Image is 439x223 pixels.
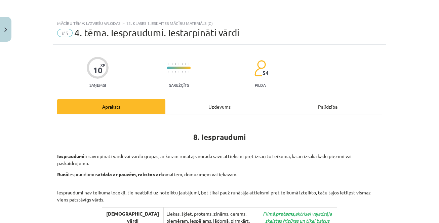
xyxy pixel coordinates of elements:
[172,63,172,65] img: icon-short-line-57e1e144782c952c97e751825c79c345078a6d821885a25fce030b3d8c18986b.svg
[57,99,165,114] div: Apraksts
[57,153,84,159] strong: Iespraudumi
[185,71,186,73] img: icon-short-line-57e1e144782c952c97e751825c79c345078a6d821885a25fce030b3d8c18986b.svg
[57,21,382,26] div: Mācību tēma: Latviešu valodas i - 12. klases 1.ieskaites mācību materiāls (c)
[274,99,382,114] div: Palīdzība
[254,60,266,77] img: students-c634bb4e5e11cddfef0936a35e636f08e4e9abd3cc4e673bd6f9a4125e45ecb1.svg
[93,66,103,75] div: 10
[175,63,176,65] img: icon-short-line-57e1e144782c952c97e751825c79c345078a6d821885a25fce030b3d8c18986b.svg
[276,211,295,217] strong: protams,
[172,71,172,73] img: icon-short-line-57e1e144782c952c97e751825c79c345078a6d821885a25fce030b3d8c18986b.svg
[182,63,183,65] img: icon-short-line-57e1e144782c952c97e751825c79c345078a6d821885a25fce030b3d8c18986b.svg
[57,182,382,203] p: Iespraudumi nav teikuma locekļi, tie neatbild uz noteiktu jautājumi, bet tikai pauž runātāja atti...
[263,70,269,76] span: 54
[57,29,73,37] span: #5
[165,99,274,114] div: Uzdevums
[175,71,176,73] img: icon-short-line-57e1e144782c952c97e751825c79c345078a6d821885a25fce030b3d8c18986b.svg
[169,83,189,87] p: Sarežģīts
[193,132,246,142] strong: 8. Iespraudumi
[57,171,68,177] strong: Runā
[74,27,239,38] span: 4. tēma. Iespraudumi. Iestarpināti vārdi
[57,171,382,178] p: iespraudumus komatiem, domuzīmēm vai iekavām.
[182,71,183,73] img: icon-short-line-57e1e144782c952c97e751825c79c345078a6d821885a25fce030b3d8c18986b.svg
[101,63,105,67] span: XP
[98,171,161,177] strong: atdala ar pauzēm, rakstos ar
[4,28,7,32] img: icon-close-lesson-0947bae3869378f0d4975bcd49f059093ad1ed9edebbc8119c70593378902aed.svg
[185,63,186,65] img: icon-short-line-57e1e144782c952c97e751825c79c345078a6d821885a25fce030b3d8c18986b.svg
[87,83,109,87] p: Saņemsi
[255,83,266,87] p: pilda
[57,153,382,167] p: ir savrupināti vārdi vai vārdu grupas, ar kurām runātājs norāda savu attieksmi pret izsacīto teik...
